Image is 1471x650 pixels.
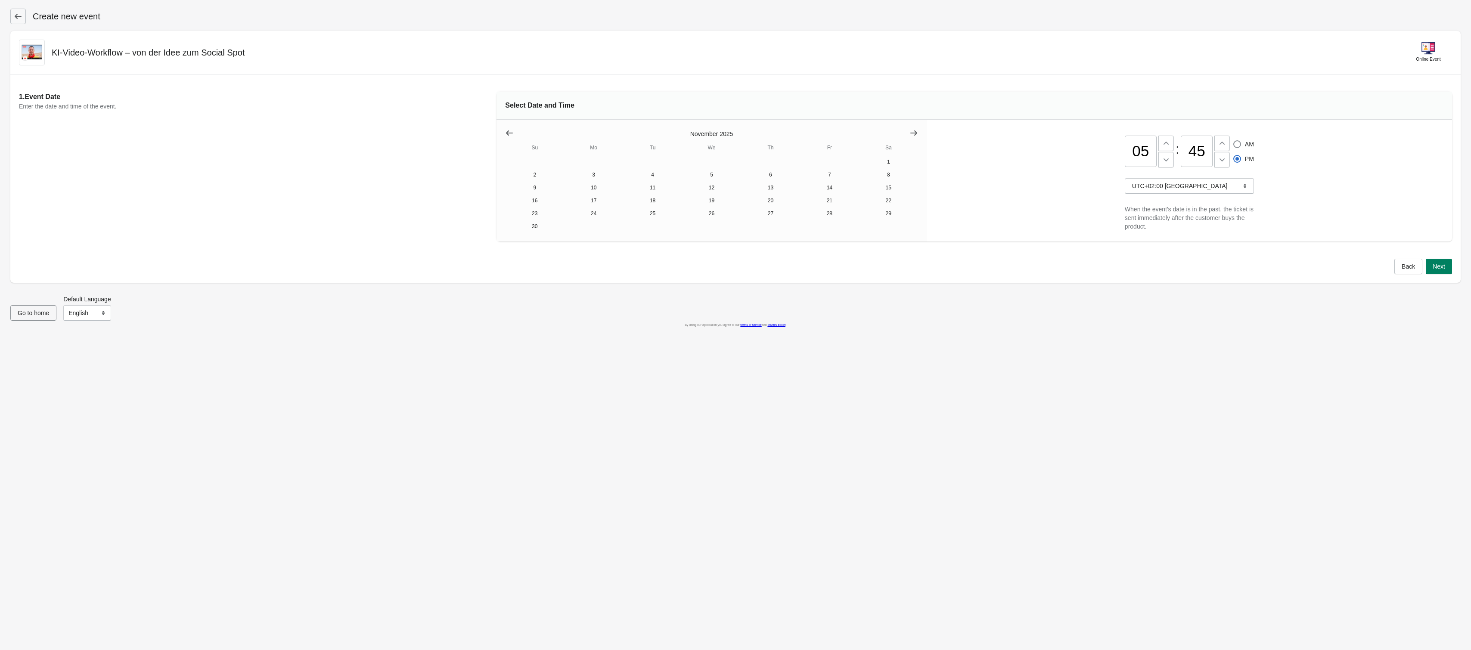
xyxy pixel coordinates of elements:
button: Back [1394,259,1422,274]
div: By using our application you agree to our and . [10,321,1461,329]
span: Back [1402,263,1415,270]
button: Monday November 24 2025 [564,207,623,220]
button: Friday November 28 2025 [800,207,859,220]
h2: 1. Event Date [19,92,497,102]
button: Thursday November 20 2025 [741,194,800,207]
button: Monday November 10 2025 [564,181,623,194]
button: Tuesday November 4 2025 [623,168,682,181]
button: Saturday November 22 2025 [859,194,918,207]
button: Wednesday November 19 2025 [682,194,741,207]
h1: Create new event [26,10,100,22]
img: t3n-Onlinekurs-Shopify-Live-KI-Video-Basics.png [19,40,44,65]
button: Friday November 14 2025 [800,181,859,194]
button: Thursday November 6 2025 [741,168,800,181]
button: Show previous month, October 2025 [502,125,517,141]
label: Default Language [63,295,111,303]
span: AM [1245,140,1254,149]
button: UTC+02:00 [GEOGRAPHIC_DATA] [1125,178,1254,194]
button: Friday November 7 2025 [800,168,859,181]
button: Sunday November 2 2025 [505,168,564,181]
th: Wednesday [682,140,741,155]
div: Select Date and Time [497,92,1452,120]
button: Monday November 17 2025 [564,194,623,207]
a: privacy policy [767,323,785,326]
span: Next [1433,263,1445,270]
button: Sunday November 23 2025 [505,207,564,220]
th: Tuesday [623,140,682,155]
button: Thursday November 27 2025 [741,207,800,220]
button: Saturday November 15 2025 [859,181,918,194]
img: online-event-5d64391802a09ceff1f8b055f10f5880.png [1421,41,1435,55]
button: Sunday November 9 2025 [505,181,564,194]
button: Show next month, December 2025 [906,125,922,141]
button: Tuesday November 25 2025 [623,207,682,220]
button: Friday November 21 2025 [800,194,859,207]
button: Tuesday November 18 2025 [623,194,682,207]
th: Sunday [505,140,564,155]
span: Enter the date and time of the event. [19,103,116,110]
span: UTC+02:00 [GEOGRAPHIC_DATA] [1132,183,1228,189]
button: Next [1426,259,1452,274]
button: Saturday November 8 2025 [859,168,918,181]
button: Tuesday November 11 2025 [623,181,682,194]
th: Saturday [859,140,918,155]
button: Saturday November 1 2025 [859,155,918,168]
a: terms of service [740,323,761,326]
th: Friday [800,140,859,155]
button: Sunday November 30 2025 [505,220,564,233]
span: When the event's date is in the past, the ticket is sent immediately after the customer buys the ... [1125,206,1254,230]
button: Thursday November 13 2025 [741,181,800,194]
div: Online Event [1416,55,1440,64]
button: Wednesday November 26 2025 [682,207,741,220]
span: PM [1245,155,1254,163]
th: Monday [564,140,623,155]
button: Monday November 3 2025 [564,168,623,181]
button: Wednesday November 5 2025 [682,168,741,181]
th: Thursday [741,140,800,155]
h2: KI-Video-Workflow – von der Idee zum Social Spot [52,46,245,59]
span: Go to home [18,310,49,316]
button: Saturday November 29 2025 [859,207,918,220]
button: Go to home [10,305,56,321]
a: Go to home [10,310,56,316]
button: Sunday November 16 2025 [505,194,564,207]
button: Wednesday November 12 2025 [682,181,741,194]
div: : [1176,145,1179,153]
